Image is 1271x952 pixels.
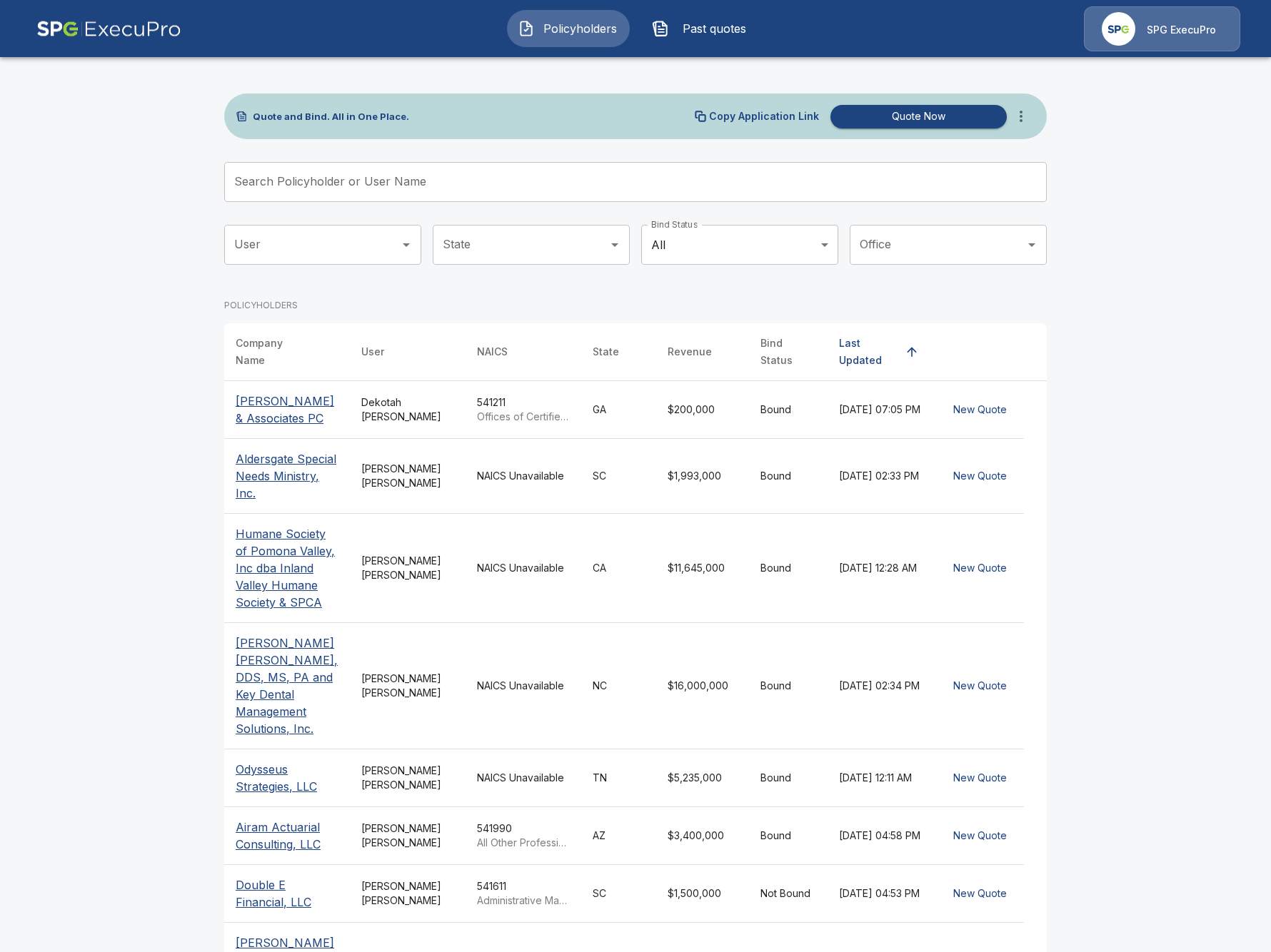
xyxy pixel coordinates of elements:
[477,879,570,908] div: 541611
[477,395,570,424] div: 541211
[749,439,828,514] td: Bound
[361,879,454,908] div: [PERSON_NAME] [PERSON_NAME]
[828,865,936,923] td: [DATE] 04:53 PM
[361,343,384,360] div: User
[1022,235,1042,255] button: Open
[749,749,828,807] td: Bound
[477,836,570,850] p: All Other Professional, Scientific, and Technical Services
[361,821,454,850] div: [PERSON_NAME] [PERSON_NAME]
[581,381,656,439] td: GA
[641,225,838,265] div: All
[361,462,454,490] div: [PERSON_NAME] [PERSON_NAME]
[948,881,1013,907] button: New Quote
[236,761,338,795] p: Odysseus Strategies, LLC
[396,235,416,255] button: Open
[828,807,936,865] td: [DATE] 04:58 PM
[1102,12,1135,46] img: Agency Icon
[948,555,1013,582] button: New Quote
[839,335,899,369] div: Last Updated
[749,623,828,749] td: Bound
[749,807,828,865] td: Bound
[656,749,749,807] td: $5,235,000
[828,514,936,623] td: [DATE] 12:28 AM
[828,749,936,807] td: [DATE] 12:11 AM
[656,623,749,749] td: $16,000,000
[236,525,338,611] p: Humane Society of Pomona Valley, Inc dba Inland Valley Humane Society & SPCA
[948,673,1013,699] button: New Quote
[361,764,454,792] div: [PERSON_NAME] [PERSON_NAME]
[466,514,581,623] td: NAICS Unavailable
[361,395,454,424] div: Dekotah [PERSON_NAME]
[581,623,656,749] td: NC
[656,381,749,439] td: $200,000
[477,893,570,908] p: Administrative Management and General Management Consulting Services
[749,514,828,623] td: Bound
[581,749,656,807] td: TN
[541,20,619,37] span: Policyholders
[466,623,581,749] td: NAICS Unavailable
[236,876,338,911] p: Double E Financial, LLC
[1007,102,1035,131] button: more
[477,410,570,424] p: Offices of Certified Public Accountants
[948,823,1013,849] button: New Quote
[749,865,828,923] td: Not Bound
[236,819,338,853] p: Airam Actuarial Consulting, LLC
[236,393,338,427] p: [PERSON_NAME] & Associates PC
[828,439,936,514] td: [DATE] 02:33 PM
[236,450,338,502] p: Aldersgate Special Needs Ministry, Inc.
[1084,6,1240,51] a: Agency IconSPG ExecuPro
[652,20,669,37] img: Past quotes Icon
[656,807,749,865] td: $3,400,000
[830,105,1007,128] button: Quote Now
[749,323,828,381] th: Bind Status
[948,463,1013,490] button: New Quote
[507,10,630,47] button: Policyholders IconPolicyholders
[948,397,1013,423] button: New Quote
[828,381,936,439] td: [DATE] 07:05 PM
[828,623,936,749] td: [DATE] 02:34 PM
[477,343,508,360] div: NAICS
[709,111,819,121] p: Copy Application Link
[593,343,619,360] div: State
[749,381,828,439] td: Bound
[641,10,764,47] button: Past quotes IconPast quotes
[651,218,698,231] label: Bind Status
[361,554,454,582] div: [PERSON_NAME] [PERSON_NAME]
[825,105,1007,128] a: Quote Now
[253,112,409,121] p: Quote and Bind. All in One Place.
[518,20,535,37] img: Policyholders Icon
[581,439,656,514] td: SC
[1147,23,1216,37] p: SPG ExecuPro
[675,20,753,37] span: Past quotes
[948,765,1013,791] button: New Quote
[361,672,454,700] div: [PERSON_NAME] [PERSON_NAME]
[656,865,749,923] td: $1,500,000
[581,865,656,923] td: SC
[668,343,712,360] div: Revenue
[656,439,749,514] td: $1,993,000
[466,439,581,514] td: NAICS Unavailable
[656,514,749,623] td: $11,645,000
[236,634,338,737] p: [PERSON_NAME] [PERSON_NAME], DDS, MS, PA and Key Dental Management Solutions, Inc.
[236,335,313,369] div: Company Name
[466,749,581,807] td: NAICS Unavailable
[581,807,656,865] td: AZ
[581,514,656,623] td: CA
[36,6,181,51] img: AA Logo
[224,299,298,312] p: POLICYHOLDERS
[477,821,570,850] div: 541990
[605,235,625,255] button: Open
